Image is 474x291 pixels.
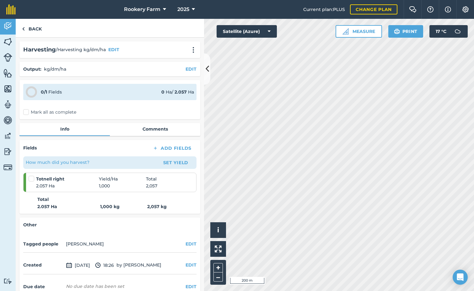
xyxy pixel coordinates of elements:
[26,159,89,166] p: How much did you harvest?
[190,47,197,53] img: svg+xml;base64,PHN2ZyB4bWxucz0iaHR0cDovL3d3dy53My5vcmcvMjAwMC9zdmciIHdpZHRoPSIyMCIgaGVpZ2h0PSIyNC...
[3,53,12,62] img: svg+xml;base64,PD94bWwgdmVyc2lvbj0iMS4wIiBlbmNvZGluZz0idXRmLTgiPz4KPCEtLSBHZW5lcmF0b3I6IEFkb2JlIE...
[6,4,16,14] img: fieldmargin Logo
[124,6,160,13] span: Rookery Farm
[66,240,104,247] li: [PERSON_NAME]
[23,66,41,73] h4: Output :
[394,28,400,35] img: svg+xml;base64,PHN2ZyB4bWxucz0iaHR0cDovL3d3dy53My5vcmcvMjAwMC9zdmciIHdpZHRoPSIxOSIgaGVpZ2h0PSIyNC...
[213,272,223,282] button: –
[177,6,189,13] span: 2025
[23,240,63,247] h4: Tagged people
[23,144,37,151] h4: Fields
[217,226,219,234] span: i
[23,109,76,116] label: Mark all as complete
[3,84,12,94] img: svg+xml;base64,PHN2ZyB4bWxucz0iaHR0cDovL3d3dy53My5vcmcvMjAwMC9zdmciIHdpZHRoPSI1NiIgaGVpZ2h0PSI2MC...
[99,182,146,189] span: 1,000
[146,182,157,189] span: 2,057
[3,21,12,31] img: svg+xml;base64,PD94bWwgdmVyc2lvbj0iMS4wIiBlbmNvZGluZz0idXRmLTgiPz4KPCEtLSBHZW5lcmF0b3I6IEFkb2JlIE...
[186,240,197,247] button: EDIT
[110,123,200,135] a: Comments
[409,6,417,13] img: Two speech bubbles overlapping with the left bubble in the forefront
[388,25,423,38] button: Print
[445,6,451,13] img: svg+xml;base64,PHN2ZyB4bWxucz0iaHR0cDovL3d3dy53My5vcmcvMjAwMC9zdmciIHdpZHRoPSIxNyIgaGVpZ2h0PSIxNy...
[66,261,72,269] img: svg+xml;base64,PD94bWwgdmVyc2lvbj0iMS4wIiBlbmNvZGluZz0idXRmLTgiPz4KPCEtLSBHZW5lcmF0b3I6IEFkb2JlIE...
[462,6,469,13] img: A cog icon
[158,158,194,168] button: Set Yield
[95,261,101,269] img: svg+xml;base64,PD94bWwgdmVyc2lvbj0iMS4wIiBlbmNvZGluZz0idXRmLTgiPz4KPCEtLSBHZW5lcmF0b3I6IEFkb2JlIE...
[146,175,157,182] span: Total
[336,25,382,38] button: Measure
[186,66,197,73] button: EDIT
[429,25,468,38] button: 17 °C
[19,123,110,135] a: Info
[23,261,63,268] h4: Created
[3,163,12,172] img: svg+xml;base64,PD94bWwgdmVyc2lvbj0iMS4wIiBlbmNvZGluZz0idXRmLTgiPz4KPCEtLSBHZW5lcmF0b3I6IEFkb2JlIE...
[186,261,197,268] button: EDIT
[3,131,12,141] img: svg+xml;base64,PD94bWwgdmVyc2lvbj0iMS4wIiBlbmNvZGluZz0idXRmLTgiPz4KPCEtLSBHZW5lcmF0b3I6IEFkb2JlIE...
[95,261,114,269] span: 18:26
[161,89,194,95] div: Ha / Ha
[3,278,12,284] img: svg+xml;base64,PD94bWwgdmVyc2lvbj0iMS4wIiBlbmNvZGluZz0idXRmLTgiPz4KPCEtLSBHZW5lcmF0b3I6IEFkb2JlIE...
[23,45,56,54] h2: Harvesting
[36,182,99,189] span: 2.057 Ha
[210,222,226,238] button: i
[3,116,12,125] img: svg+xml;base64,PD94bWwgdmVyc2lvbj0iMS4wIiBlbmNvZGluZz0idXRmLTgiPz4KPCEtLSBHZW5lcmF0b3I6IEFkb2JlIE...
[451,25,464,38] img: svg+xml;base64,PD94bWwgdmVyc2lvbj0iMS4wIiBlbmNvZGluZz0idXRmLTgiPz4KPCEtLSBHZW5lcmF0b3I6IEFkb2JlIE...
[161,89,164,95] strong: 0
[427,6,434,13] img: A question mark icon
[215,245,222,252] img: Four arrows, one pointing top left, one top right, one bottom right and the last bottom left
[3,68,12,78] img: svg+xml;base64,PHN2ZyB4bWxucz0iaHR0cDovL3d3dy53My5vcmcvMjAwMC9zdmciIHdpZHRoPSI1NiIgaGVpZ2h0PSI2MC...
[37,196,49,203] strong: Total
[453,270,468,285] div: Open Intercom Messenger
[22,25,25,33] img: svg+xml;base64,PHN2ZyB4bWxucz0iaHR0cDovL3d3dy53My5vcmcvMjAwMC9zdmciIHdpZHRoPSI5IiBoZWlnaHQ9IjI0Ii...
[217,25,277,38] button: Satellite (Azure)
[41,89,62,95] div: Fields
[303,6,345,13] span: Current plan : PLUS
[23,283,63,290] h4: Due date
[41,89,47,95] strong: 0 / 1
[66,261,90,269] span: [DATE]
[350,4,397,14] a: Change plan
[3,147,12,156] img: svg+xml;base64,PD94bWwgdmVyc2lvbj0iMS4wIiBlbmNvZGluZz0idXRmLTgiPz4KPCEtLSBHZW5lcmF0b3I6IEFkb2JlIE...
[66,283,124,289] div: No due date has been set
[99,175,146,182] span: Yield / Ha
[100,203,147,210] strong: 1,000 kg
[56,46,106,53] span: / Harvesting kg/dm/ha
[37,203,100,210] strong: 2.057 Ha
[36,175,99,182] strong: Totnell right
[16,19,48,37] a: Back
[186,283,197,290] button: EDIT
[44,66,66,73] p: kg/dm/ha
[23,256,197,274] div: by [PERSON_NAME]
[3,100,12,109] img: svg+xml;base64,PD94bWwgdmVyc2lvbj0iMS4wIiBlbmNvZGluZz0idXRmLTgiPz4KPCEtLSBHZW5lcmF0b3I6IEFkb2JlIE...
[436,25,446,38] span: 17 ° C
[342,28,349,35] img: Ruler icon
[148,144,197,153] button: Add Fields
[147,204,167,209] strong: 2,057 kg
[23,221,197,228] h4: Other
[213,263,223,272] button: +
[175,89,187,95] strong: 2.057
[108,46,119,53] button: EDIT
[3,37,12,46] img: svg+xml;base64,PHN2ZyB4bWxucz0iaHR0cDovL3d3dy53My5vcmcvMjAwMC9zdmciIHdpZHRoPSI1NiIgaGVpZ2h0PSI2MC...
